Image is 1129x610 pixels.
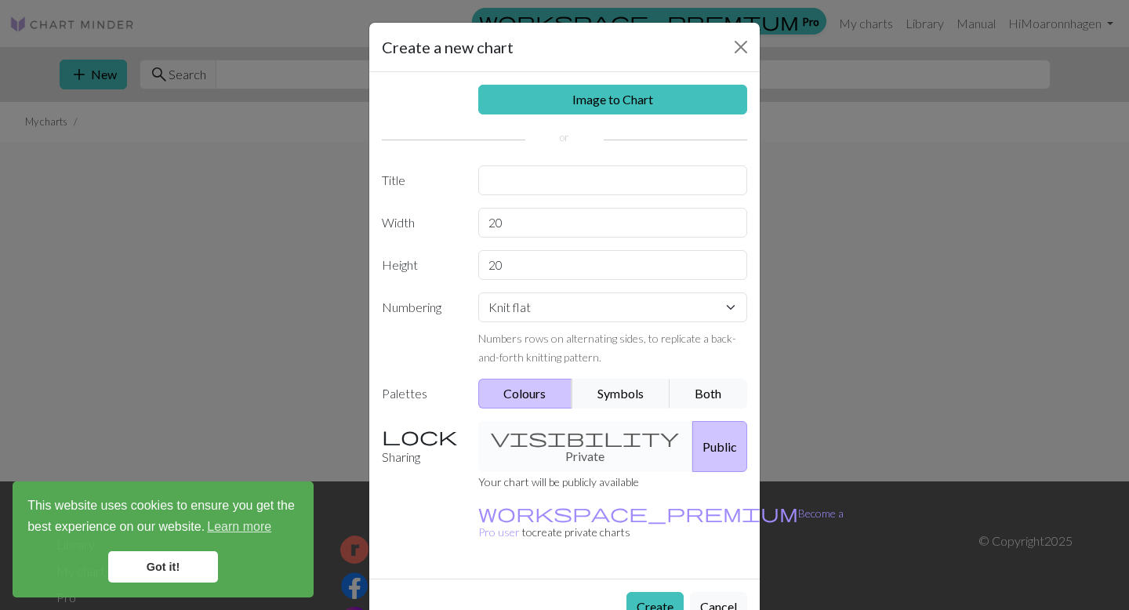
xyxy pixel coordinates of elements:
[27,496,299,539] span: This website uses cookies to ensure you get the best experience on our website.
[478,332,736,364] small: Numbers rows on alternating sides, to replicate a back-and-forth knitting pattern.
[670,379,748,408] button: Both
[372,292,469,366] label: Numbering
[478,85,748,114] a: Image to Chart
[728,34,753,60] button: Close
[478,507,844,539] a: Become a Pro user
[478,475,639,488] small: Your chart will be publicly available
[372,421,469,472] label: Sharing
[372,208,469,238] label: Width
[372,379,469,408] label: Palettes
[692,421,747,472] button: Public
[572,379,670,408] button: Symbols
[478,379,573,408] button: Colours
[372,165,469,195] label: Title
[108,551,218,583] a: dismiss cookie message
[478,502,798,524] span: workspace_premium
[205,515,274,539] a: learn more about cookies
[478,507,844,539] small: to create private charts
[13,481,314,597] div: cookieconsent
[372,250,469,280] label: Height
[382,35,514,59] h5: Create a new chart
